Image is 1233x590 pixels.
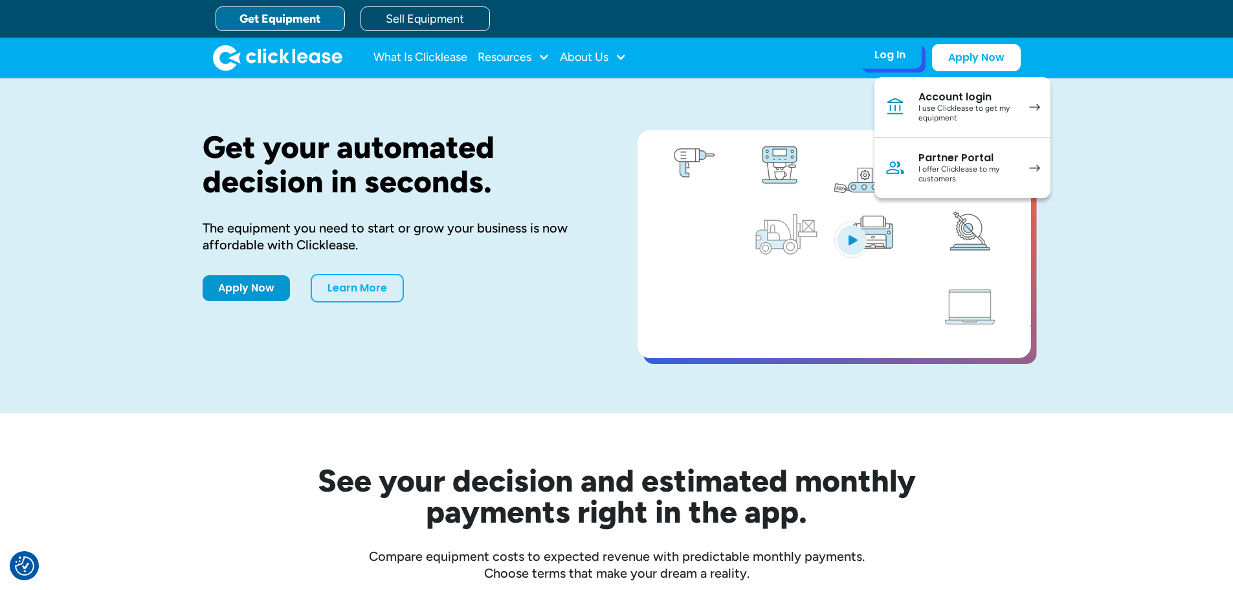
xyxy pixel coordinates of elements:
[932,44,1021,71] a: Apply Now
[874,49,905,62] div: Log In
[203,275,290,301] a: Apply Now
[361,6,490,31] a: Sell Equipment
[638,130,1031,358] a: open lightbox
[311,274,404,302] a: Learn More
[213,45,342,71] a: home
[885,96,905,117] img: Bank icon
[15,556,34,576] img: Revisit consent button
[203,130,596,199] h1: Get your automated decision in seconds.
[254,465,979,527] h2: See your decision and estimated monthly payments right in the app.
[918,104,1016,124] div: I use Clicklease to get my equipment
[1029,165,1040,172] img: arrow
[874,77,1050,198] nav: Log In
[560,45,627,71] div: About Us
[874,138,1050,198] a: Partner PortalI offer Clicklease to my customers.
[918,165,1016,185] div: I offer Clicklease to my customers.
[373,45,467,71] a: What Is Clicklease
[213,45,342,71] img: Clicklease logo
[918,91,1016,104] div: Account login
[203,220,596,253] div: The equipment you need to start or grow your business is now affordable with Clicklease.
[885,157,905,178] img: Person icon
[1029,104,1040,111] img: arrow
[15,556,34,576] button: Consent Preferences
[478,45,550,71] div: Resources
[834,221,869,258] img: Blue play button logo on a light blue circular background
[918,152,1016,165] div: Partner Portal
[203,548,1031,582] div: Compare equipment costs to expected revenue with predictable monthly payments. Choose terms that ...
[216,6,345,31] a: Get Equipment
[874,77,1050,138] a: Account loginI use Clicklease to get my equipment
